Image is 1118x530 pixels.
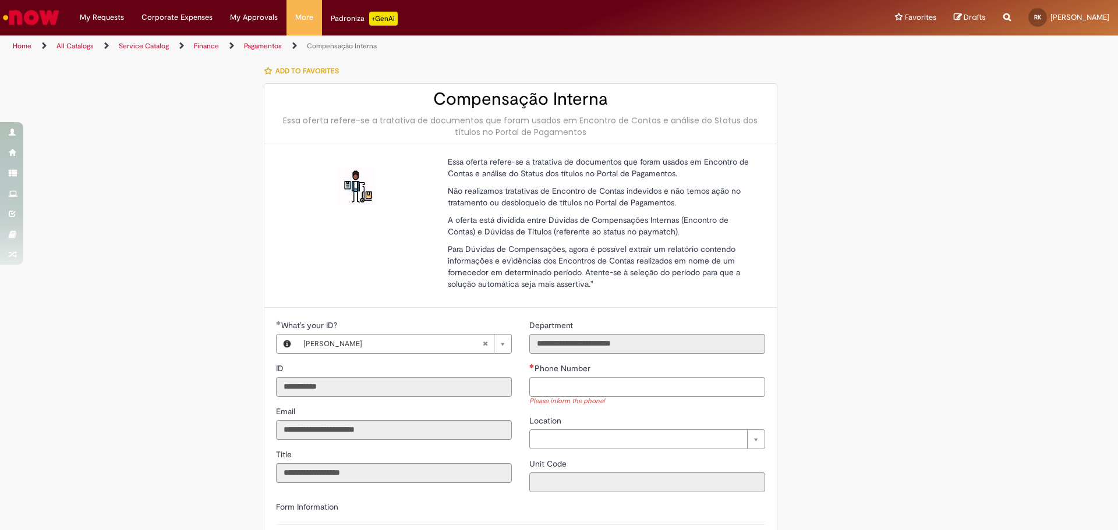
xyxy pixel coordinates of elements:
span: Read only - Title [276,449,294,460]
p: A oferta está dividida entre Dúvidas de Compensações Internas (Encontro de Contas) e Dúvidas de T... [448,214,756,237]
span: Drafts [964,12,986,23]
span: Phone Number [535,363,593,374]
span: Corporate Expenses [141,12,213,23]
h2: Compensação Interna [276,90,765,109]
label: Read only - Department [529,319,575,331]
label: Read only - Unit Code [529,458,569,469]
span: More [295,12,313,23]
a: Home [13,41,31,51]
span: [PERSON_NAME] [1050,12,1109,22]
span: Read only - Unit Code [529,458,569,469]
a: Pagamentos [244,41,282,51]
p: Para Dúvidas de Compensações, agora é possível extrair um relatório contendo informações e evidên... [448,243,756,290]
a: Drafts [954,12,986,23]
span: Required Filled [276,321,281,325]
span: My Approvals [230,12,278,23]
ul: Page breadcrumbs [9,35,737,57]
label: Read only - Email [276,405,298,417]
span: Required [529,364,535,368]
a: [PERSON_NAME]Clear field What's your ID? [298,335,511,353]
a: Compensação Interna [307,41,377,51]
abbr: Clear field What's your ID? [476,335,494,353]
p: Não realizamos tratativas de Encontro de Contas indevidos e não temos ação no tratamento ou desbl... [448,185,756,208]
input: ID [276,377,512,397]
img: ServiceNow [1,6,61,29]
span: Required - What's your ID? [281,320,339,330]
a: Service Catalog [119,41,169,51]
a: All Catalogs [56,41,94,51]
p: Essa oferta refere-se a tratativa de documentos que foram usados em Encontro de Contas e análise ... [448,156,756,179]
span: Add to favorites [275,66,339,76]
label: Read only - Title [276,449,294,460]
input: Email [276,420,512,440]
img: Compensação Interna [339,168,376,205]
p: +GenAi [369,12,398,26]
input: Unit Code [529,472,765,492]
span: My Requests [80,12,124,23]
input: Phone Number [529,377,765,397]
span: RK [1034,13,1041,21]
a: Finance [194,41,219,51]
label: Read only - ID [276,362,286,374]
span: Favorites [905,12,936,23]
div: Padroniza [331,12,398,26]
a: Clear field Location [529,429,765,449]
input: Department [529,334,765,354]
input: Title [276,463,512,483]
span: [PERSON_NAME] [303,335,482,353]
button: Add to favorites [264,59,345,83]
div: Essa oferta refere-se a tratativa de documentos que foram usados em Encontro de Contas e análise ... [276,115,765,138]
div: Please inform the phone! [529,397,765,407]
span: Location [529,415,564,426]
label: Form Information [276,501,338,512]
button: What's your ID?, Preview this record Ryan Kimura [277,335,298,353]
